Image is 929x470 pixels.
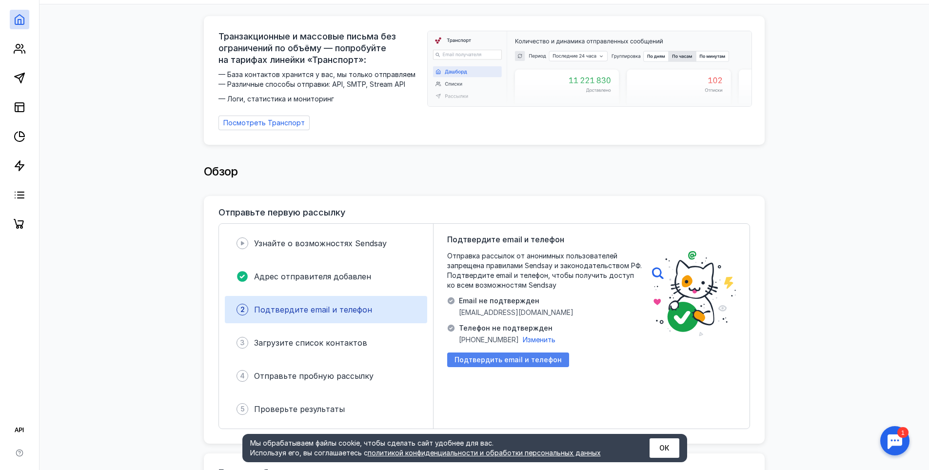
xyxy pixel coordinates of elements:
button: ОК [650,438,679,458]
span: Телефон не подтвержден [459,323,555,333]
a: Посмотреть Транспорт [218,116,310,130]
img: poster [652,251,736,336]
span: Адрес отправителя добавлен [254,272,371,281]
a: политикой конфиденциальности и обработки персональных данных [368,449,601,457]
span: Посмотреть Транспорт [223,119,305,127]
div: Мы обрабатываем файлы cookie, чтобы сделать сайт удобнее для вас. Используя его, вы соглашаетесь c [250,438,626,458]
span: 4 [240,371,245,381]
button: Изменить [523,335,555,345]
span: Подтвердите email и телефон [254,305,372,314]
span: [PHONE_NUMBER] [459,335,519,345]
span: 2 [240,305,245,314]
span: Отправьте пробную рассылку [254,371,374,381]
span: Подтвердить email и телефон [455,356,562,364]
span: Проверьте результаты [254,404,345,414]
h3: Отправьте первую рассылку [218,208,345,217]
span: Транзакционные и массовые письма без ограничений по объёму — попробуйте на тарифах линейки «Транс... [218,31,421,66]
span: Загрузите список контактов [254,338,367,348]
span: 3 [240,338,245,348]
span: Подтвердите email и телефон [447,234,564,245]
span: — База контактов хранится у вас, мы только отправляем — Различные способы отправки: API, SMTP, St... [218,70,421,104]
span: [EMAIL_ADDRESS][DOMAIN_NAME] [459,308,573,317]
span: Изменить [523,335,555,344]
button: Подтвердить email и телефон [447,352,569,367]
span: 5 [240,404,245,414]
span: Email не подтвержден [459,296,573,306]
div: 1 [22,6,33,17]
span: Отправка рассылок от анонимных пользователей запрещена правилами Sendsay и законодательством РФ. ... [447,251,642,290]
span: Узнайте о возможностях Sendsay [254,238,387,248]
img: dashboard-transport-banner [428,31,751,106]
span: Обзор [204,164,238,178]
